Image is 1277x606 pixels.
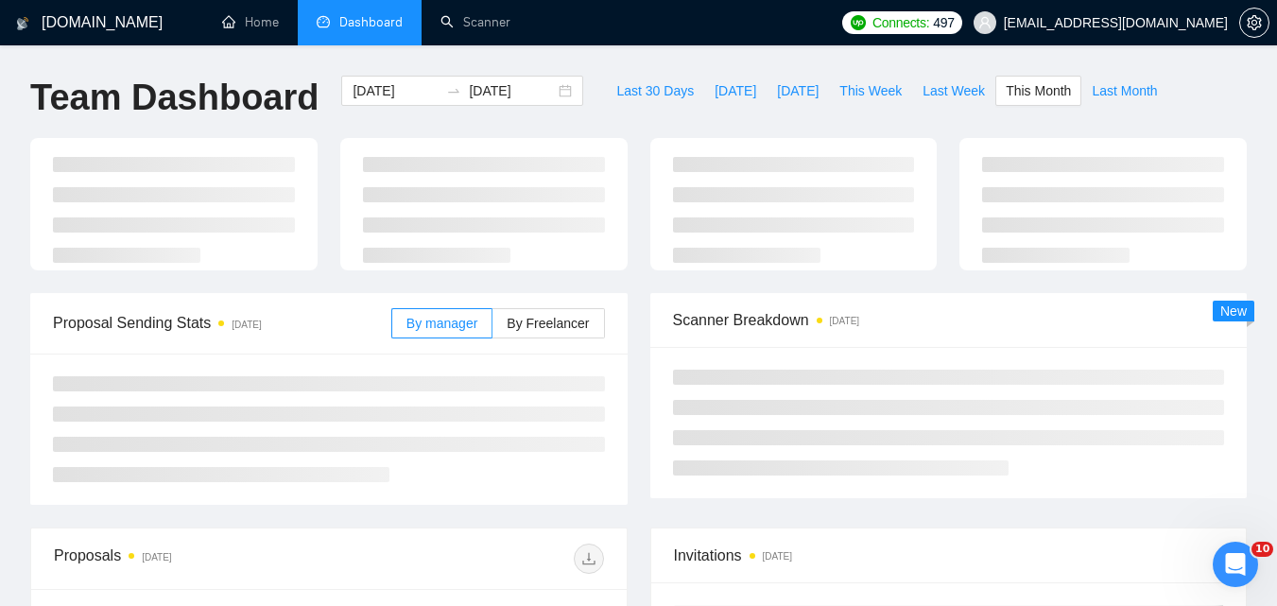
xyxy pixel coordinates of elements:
[30,76,319,120] h1: Team Dashboard
[830,316,859,326] time: [DATE]
[1006,80,1071,101] span: This Month
[777,80,819,101] span: [DATE]
[933,12,954,33] span: 497
[440,14,510,30] a: searchScanner
[872,12,929,33] span: Connects:
[715,80,756,101] span: [DATE]
[851,15,866,30] img: upwork-logo.png
[839,80,902,101] span: This Week
[353,80,439,101] input: Start date
[616,80,694,101] span: Last 30 Days
[142,552,171,563] time: [DATE]
[1213,542,1258,587] iframe: Intercom live chat
[978,16,992,29] span: user
[339,14,403,30] span: Dashboard
[1092,80,1157,101] span: Last Month
[912,76,995,106] button: Last Week
[1081,76,1167,106] button: Last Month
[446,83,461,98] span: to
[674,544,1224,567] span: Invitations
[507,316,589,331] span: By Freelancer
[1240,15,1268,30] span: setting
[767,76,829,106] button: [DATE]
[317,15,330,28] span: dashboard
[232,320,261,330] time: [DATE]
[995,76,1081,106] button: This Month
[16,9,29,39] img: logo
[704,76,767,106] button: [DATE]
[673,308,1225,332] span: Scanner Breakdown
[222,14,279,30] a: homeHome
[1251,542,1273,557] span: 10
[923,80,985,101] span: Last Week
[1239,15,1269,30] a: setting
[763,551,792,562] time: [DATE]
[469,80,555,101] input: End date
[829,76,912,106] button: This Week
[54,544,329,574] div: Proposals
[1239,8,1269,38] button: setting
[406,316,477,331] span: By manager
[446,83,461,98] span: swap-right
[53,311,391,335] span: Proposal Sending Stats
[1220,303,1247,319] span: New
[606,76,704,106] button: Last 30 Days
